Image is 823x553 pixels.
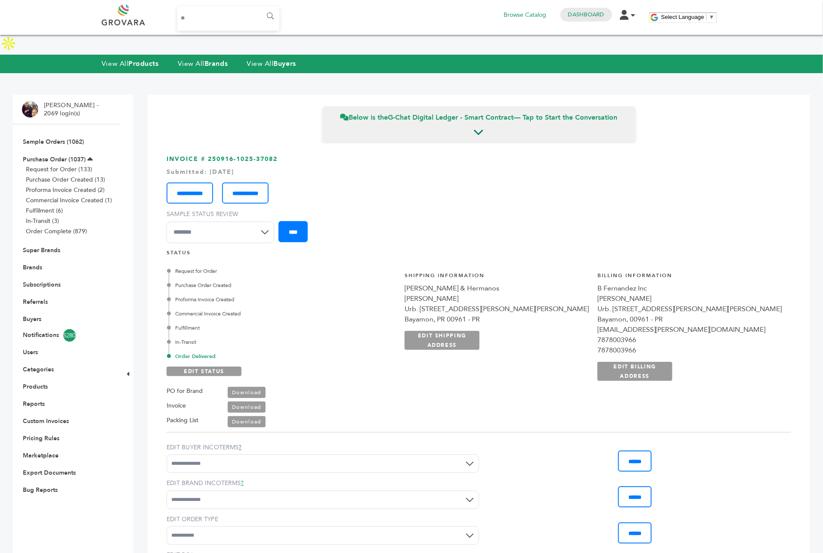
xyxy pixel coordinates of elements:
[597,324,782,335] div: [EMAIL_ADDRESS][PERSON_NAME][DOMAIN_NAME]
[167,210,278,219] label: Sample Status Review
[167,367,241,376] a: EDIT STATUS
[102,59,159,68] a: View AllProducts
[23,383,48,391] a: Products
[597,335,782,345] div: 7878003966
[167,249,791,261] h4: STATUS
[23,486,58,494] a: Bug Reports
[167,415,198,426] label: Packing List
[241,479,244,487] a: ?
[167,515,479,524] label: EDIT ORDER TYPE
[167,386,203,396] label: PO for Brand
[388,113,514,122] strong: G-Chat Digital Ledger - Smart Contract
[247,59,296,68] a: View AllBuyers
[169,296,385,303] div: Proforma Invoice Created
[169,338,385,346] div: In-Transit
[167,168,791,176] div: Submitted: [DATE]
[167,479,479,488] label: EDIT BRAND INCOTERMS
[23,138,84,146] a: Sample Orders (1062)
[709,14,715,20] span: ▼
[26,176,105,184] a: Purchase Order Created (13)
[26,217,59,225] a: In-Transit (3)
[26,165,92,173] a: Request for Order (133)
[405,304,589,314] div: Urb. [STREET_ADDRESS][PERSON_NAME][PERSON_NAME]
[597,304,782,314] div: Urb. [STREET_ADDRESS][PERSON_NAME][PERSON_NAME]
[597,283,782,293] div: B Fernandez Inc
[169,310,385,318] div: Commercial Invoice Created
[405,283,589,293] div: [PERSON_NAME] & Hermanos
[340,113,618,122] span: Below is the — Tap to Start the Conversation
[26,196,112,204] a: Commercial Invoice Created (1)
[23,400,45,408] a: Reports
[23,298,48,306] a: Referrals
[597,362,672,381] a: EDIT BILLING ADDRESS
[167,443,479,452] label: EDIT BUYER INCOTERMS
[597,345,782,355] div: 7878003966
[228,387,266,398] a: Download
[23,155,86,164] a: Purchase Order (1037)
[405,272,589,284] h4: Shipping Information
[23,281,61,289] a: Subscriptions
[169,267,385,275] div: Request for Order
[228,402,266,413] a: Download
[274,59,296,68] strong: Buyers
[26,227,87,235] a: Order Complete (879)
[26,207,63,215] a: Fulfillment (6)
[405,331,480,350] a: EDIT SHIPPING ADDRESS
[23,329,111,342] a: Notifications5280
[23,434,59,442] a: Pricing Rules
[23,469,76,477] a: Export Documents
[128,59,158,68] strong: Products
[23,365,54,374] a: Categories
[169,352,385,360] div: Order Delivered
[23,451,59,460] a: Marketplace
[26,186,105,194] a: Proforma Invoice Created (2)
[23,348,38,356] a: Users
[23,263,42,272] a: Brands
[597,293,782,304] div: [PERSON_NAME]
[169,324,385,332] div: Fulfillment
[23,315,41,323] a: Buyers
[169,281,385,289] div: Purchase Order Created
[63,329,76,342] span: 5280
[167,155,791,249] h3: INVOICE # 250916-1025-37082
[504,10,547,20] a: Browse Catalog
[568,11,604,19] a: Dashboard
[23,246,60,254] a: Super Brands
[405,314,589,324] div: Bayamon, PR 00961 - PR
[204,59,228,68] strong: Brands
[597,272,782,284] h4: Billing Information
[23,417,69,425] a: Custom Invoices
[228,416,266,427] a: Download
[178,59,228,68] a: View AllBrands
[661,14,715,20] a: Select Language​
[238,443,241,451] a: ?
[177,6,279,31] input: Search...
[597,314,782,324] div: Bayamon, 00961 - PR
[661,14,704,20] span: Select Language
[167,401,186,411] label: Invoice
[405,293,589,304] div: [PERSON_NAME]
[44,101,101,118] li: [PERSON_NAME] - 2069 login(s)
